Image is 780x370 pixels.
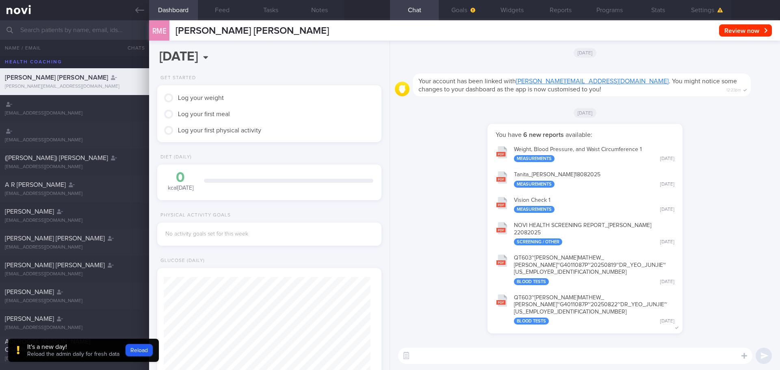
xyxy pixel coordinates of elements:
[514,278,549,285] div: Blood Tests
[516,78,669,84] a: [PERSON_NAME][EMAIL_ADDRESS][DOMAIN_NAME]
[5,271,144,277] div: [EMAIL_ADDRESS][DOMAIN_NAME]
[514,206,555,213] div: Measurements
[514,318,549,325] div: Blood Tests
[492,249,678,289] button: QT603~[PERSON_NAME]MATHEW_[PERSON_NAME]~G4011087P~20250819~DR_YEO_JUNJIE~[US_EMPLOYER_IDENTIFICAT...
[660,279,674,285] div: [DATE]
[5,110,144,117] div: [EMAIL_ADDRESS][DOMAIN_NAME]
[660,207,674,213] div: [DATE]
[574,108,597,118] span: [DATE]
[117,40,149,56] button: Chats
[514,171,674,188] div: Tanita_ [PERSON_NAME] 18082025
[157,258,205,264] div: Glucose (Daily)
[418,78,737,93] span: Your account has been linked with . You might notice some changes to your dashboard as the app is...
[5,338,90,353] span: ADEROGBA [PERSON_NAME] OSAMUEDE
[5,298,144,304] div: [EMAIL_ADDRESS][DOMAIN_NAME]
[522,132,565,138] strong: 6 new reports
[492,217,678,249] button: NOVI HEALTH SCREENING REPORT_[PERSON_NAME]22082025 Screening / Other [DATE]
[660,182,674,188] div: [DATE]
[514,155,555,162] div: Measurements
[726,85,741,93] span: 12:23pm
[660,239,674,245] div: [DATE]
[514,255,674,285] div: QT603~[PERSON_NAME] MATHEW_ [PERSON_NAME]~G4011087P~20250819~DR_ YEO_ JUNJIE~[US_EMPLOYER_IDENTIF...
[157,212,231,219] div: Physical Activity Goals
[492,141,678,167] button: Weight, Blood Pressure, and Waist Circumference 1 Measurements [DATE]
[574,48,597,58] span: [DATE]
[5,182,66,188] span: A R [PERSON_NAME]
[165,171,196,192] div: kcal [DATE]
[5,235,105,242] span: [PERSON_NAME] [PERSON_NAME]
[5,155,108,161] span: ([PERSON_NAME]) [PERSON_NAME]
[5,137,144,143] div: [EMAIL_ADDRESS][DOMAIN_NAME]
[514,222,674,245] div: NOVI HEALTH SCREENING REPORT_ [PERSON_NAME] 22082025
[165,171,196,185] div: 0
[492,289,678,329] button: QT603~[PERSON_NAME]MATHEW_[PERSON_NAME]~G4011087P~20250822~DR_YEO_JUNJIE~[US_EMPLOYER_IDENTIFICAT...
[514,294,674,325] div: QT603~[PERSON_NAME] MATHEW_ [PERSON_NAME]~G4011087P~20250822~DR_ YEO_ JUNJIE~[US_EMPLOYER_IDENTIF...
[719,24,772,37] button: Review now
[5,316,54,322] span: [PERSON_NAME]
[5,262,105,268] span: [PERSON_NAME] [PERSON_NAME]
[165,231,373,238] div: No activity goals set for this week
[5,74,108,81] span: [PERSON_NAME] [PERSON_NAME]
[660,156,674,162] div: [DATE]
[5,218,144,224] div: [EMAIL_ADDRESS][DOMAIN_NAME]
[5,164,144,170] div: [EMAIL_ADDRESS][DOMAIN_NAME]
[492,166,678,192] button: Tanita_[PERSON_NAME]18082025 Measurements [DATE]
[514,197,674,213] div: Vision Check 1
[27,351,119,357] span: Reload the admin daily for fresh data
[27,343,119,351] div: It's a new day!
[660,318,674,325] div: [DATE]
[514,181,555,188] div: Measurements
[175,26,329,36] span: [PERSON_NAME] [PERSON_NAME]
[5,245,144,251] div: [EMAIL_ADDRESS][DOMAIN_NAME]
[5,84,144,90] div: [PERSON_NAME][EMAIL_ADDRESS][DOMAIN_NAME]
[514,238,562,245] div: Screening / Other
[496,131,674,139] p: You have available:
[492,192,678,217] button: Vision Check 1 Measurements [DATE]
[126,344,153,356] button: Reload
[5,289,54,295] span: [PERSON_NAME]
[5,325,144,331] div: [EMAIL_ADDRESS][DOMAIN_NAME]
[157,154,192,160] div: Diet (Daily)
[157,75,196,81] div: Get Started
[5,208,54,215] span: [PERSON_NAME]
[514,146,674,162] div: Weight, Blood Pressure, and Waist Circumference 1
[5,356,144,362] div: [EMAIL_ADDRESS][DOMAIN_NAME]
[147,15,171,47] div: RME
[5,191,144,197] div: [EMAIL_ADDRESS][DOMAIN_NAME]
